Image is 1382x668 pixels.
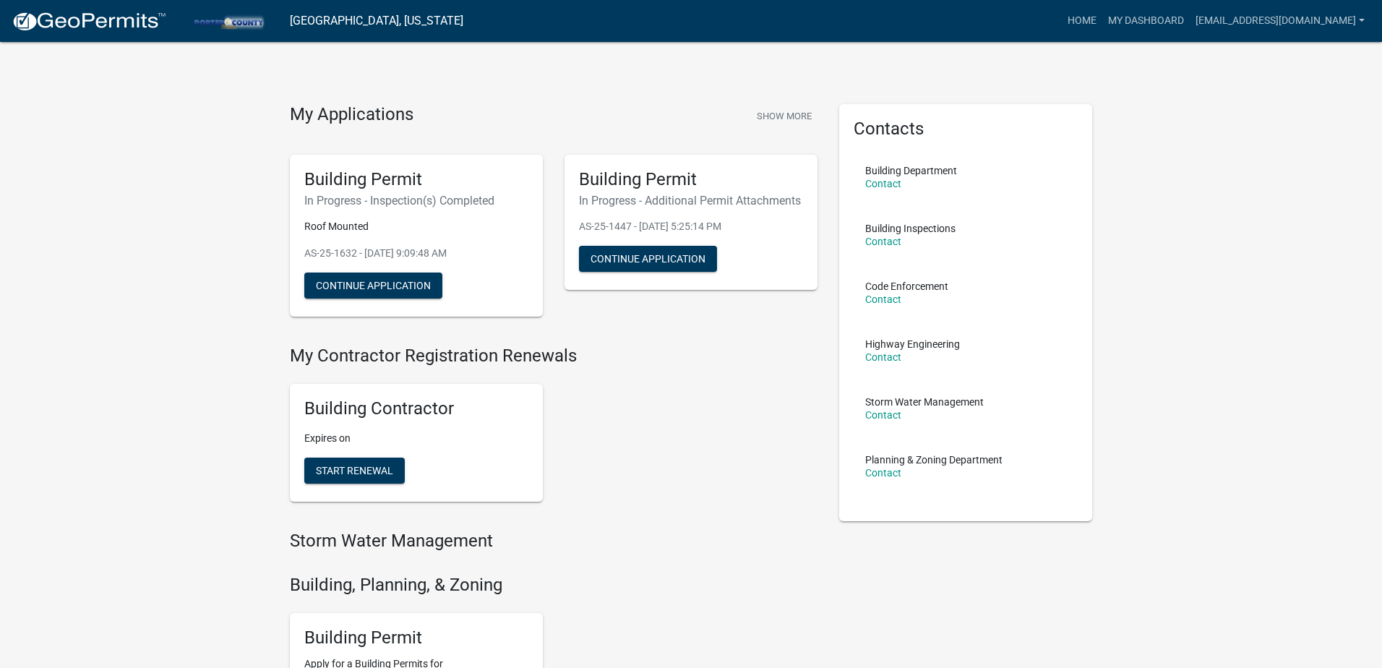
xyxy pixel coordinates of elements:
a: [GEOGRAPHIC_DATA], [US_STATE] [290,9,463,33]
h5: Building Permit [304,628,528,648]
p: Code Enforcement [865,281,948,291]
h5: Building Permit [579,169,803,190]
a: Contact [865,178,901,189]
p: Building Inspections [865,223,956,234]
p: Storm Water Management [865,397,984,407]
p: Roof Mounted [304,219,528,234]
button: Start Renewal [304,458,405,484]
h5: Building Contractor [304,398,528,419]
button: Continue Application [304,273,442,299]
wm-registration-list-section: My Contractor Registration Renewals [290,346,817,513]
p: Building Department [865,166,957,176]
a: Contact [865,294,901,305]
h6: In Progress - Additional Permit Attachments [579,194,803,207]
a: Contact [865,236,901,247]
h6: In Progress - Inspection(s) Completed [304,194,528,207]
h4: My Applications [290,104,413,126]
a: Contact [865,351,901,363]
button: Continue Application [579,246,717,272]
span: Start Renewal [316,465,393,476]
p: AS-25-1632 - [DATE] 9:09:48 AM [304,246,528,261]
a: [EMAIL_ADDRESS][DOMAIN_NAME] [1190,7,1370,35]
h5: Contacts [854,119,1078,140]
a: Contact [865,409,901,421]
img: Porter County, Indiana [178,11,278,30]
h4: Building, Planning, & Zoning [290,575,817,596]
a: Contact [865,467,901,479]
a: My Dashboard [1102,7,1190,35]
h4: Storm Water Management [290,531,817,552]
h5: Building Permit [304,169,528,190]
a: Home [1062,7,1102,35]
p: AS-25-1447 - [DATE] 5:25:14 PM [579,219,803,234]
button: Show More [751,104,817,128]
h4: My Contractor Registration Renewals [290,346,817,367]
p: Planning & Zoning Department [865,455,1003,465]
p: Expires on [304,431,528,446]
p: Highway Engineering [865,339,960,349]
